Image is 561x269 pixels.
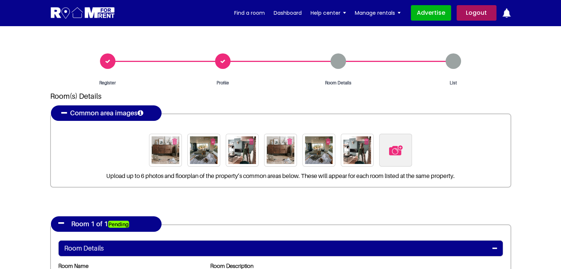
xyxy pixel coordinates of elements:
[249,138,254,144] img: delete icon
[326,138,330,144] img: delete icon
[364,138,369,144] img: delete icon
[210,262,254,269] label: Room Description
[70,105,143,121] h4: Common area images
[388,143,404,158] img: delete icon
[50,92,511,113] h2: Room(s) Details
[274,7,302,18] a: Dashboard
[355,7,401,18] a: Manage rentals
[108,221,129,228] strong: Pending
[50,53,166,86] a: Register
[287,138,292,144] img: delete icon
[211,138,215,144] img: delete icon
[165,53,281,86] a: Profile
[431,80,475,86] span: List
[311,7,346,18] a: Help center
[457,5,496,21] a: Logout
[50,6,115,20] img: Logo for Room for Rent, featuring a welcoming design with a house icon and modern typography
[281,53,396,86] a: Room Details
[411,5,451,21] a: Advertise
[58,172,503,179] p: Upload up to 6 photos and floorplan of the property’s common areas below. These will appear for e...
[172,138,177,144] img: delete icon
[201,80,245,86] span: Profile
[316,80,360,86] span: Room Details
[86,80,130,86] span: Register
[234,7,265,18] a: Find a room
[64,244,104,252] h4: Room Details
[66,216,136,232] h4: Room 1 of 1
[502,8,511,18] img: ic-notification
[58,262,89,269] label: Room Name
